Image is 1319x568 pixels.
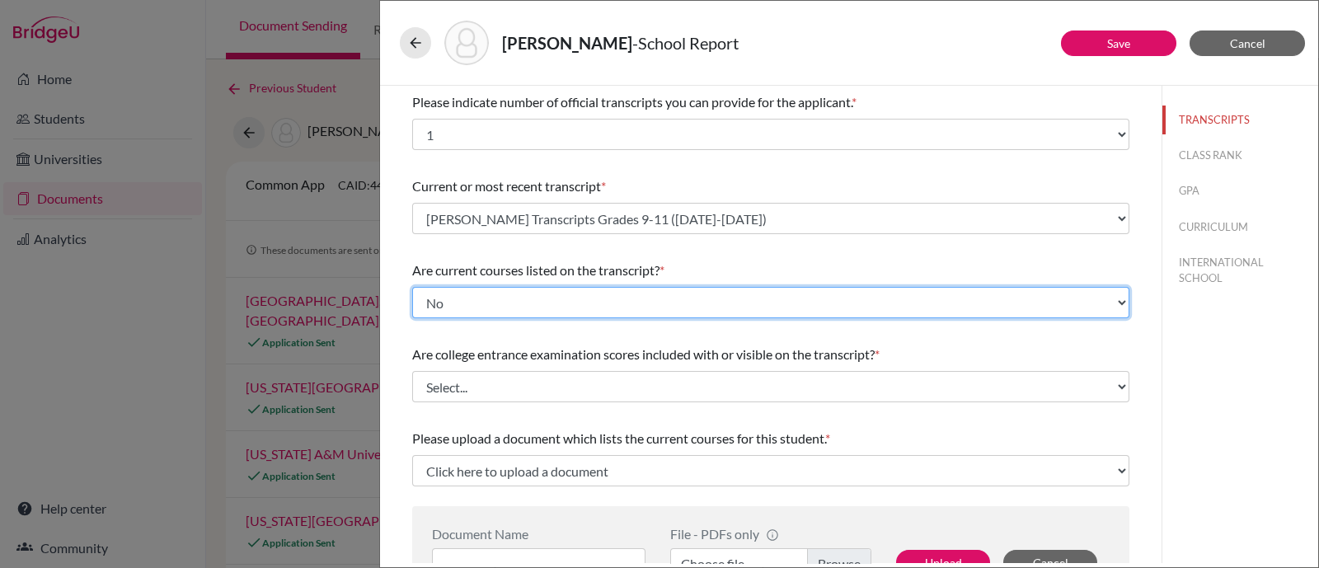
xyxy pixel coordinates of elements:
[1162,106,1318,134] button: TRANSCRIPTS
[412,178,601,194] span: Current or most recent transcript
[412,346,875,362] span: Are college entrance examination scores included with or visible on the transcript?
[502,33,632,53] strong: [PERSON_NAME]
[766,528,779,542] span: info
[1162,248,1318,293] button: INTERNATIONAL SCHOOL
[432,526,645,542] div: Document Name
[1162,213,1318,242] button: CURRICULUM
[1162,141,1318,170] button: CLASS RANK
[412,94,852,110] span: Please indicate number of official transcripts you can provide for the applicant.
[412,262,659,278] span: Are current courses listed on the transcript?
[412,430,825,446] span: Please upload a document which lists the current courses for this student.
[1162,176,1318,205] button: GPA
[632,33,739,53] span: - School Report
[670,526,871,542] div: File - PDFs only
